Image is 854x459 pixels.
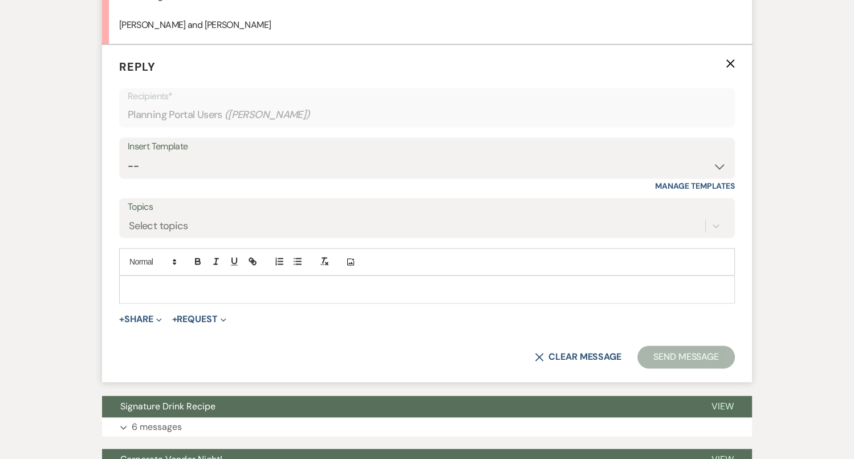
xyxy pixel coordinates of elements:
[102,396,693,417] button: Signature Drink Recipe
[128,139,726,155] div: Insert Template
[128,104,726,126] div: Planning Portal Users
[119,18,735,33] p: [PERSON_NAME] and [PERSON_NAME]
[637,346,735,368] button: Send Message
[128,89,726,104] p: Recipients*
[119,59,156,74] span: Reply
[711,400,734,412] span: View
[172,315,177,324] span: +
[119,315,162,324] button: Share
[655,181,735,191] a: Manage Templates
[128,199,726,216] label: Topics
[535,352,621,361] button: Clear message
[120,400,215,412] span: Signature Drink Recipe
[129,218,188,234] div: Select topics
[693,396,752,417] button: View
[172,315,226,324] button: Request
[225,107,310,123] span: ( [PERSON_NAME] )
[119,315,124,324] span: +
[102,417,752,437] button: 6 messages
[132,420,182,434] p: 6 messages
